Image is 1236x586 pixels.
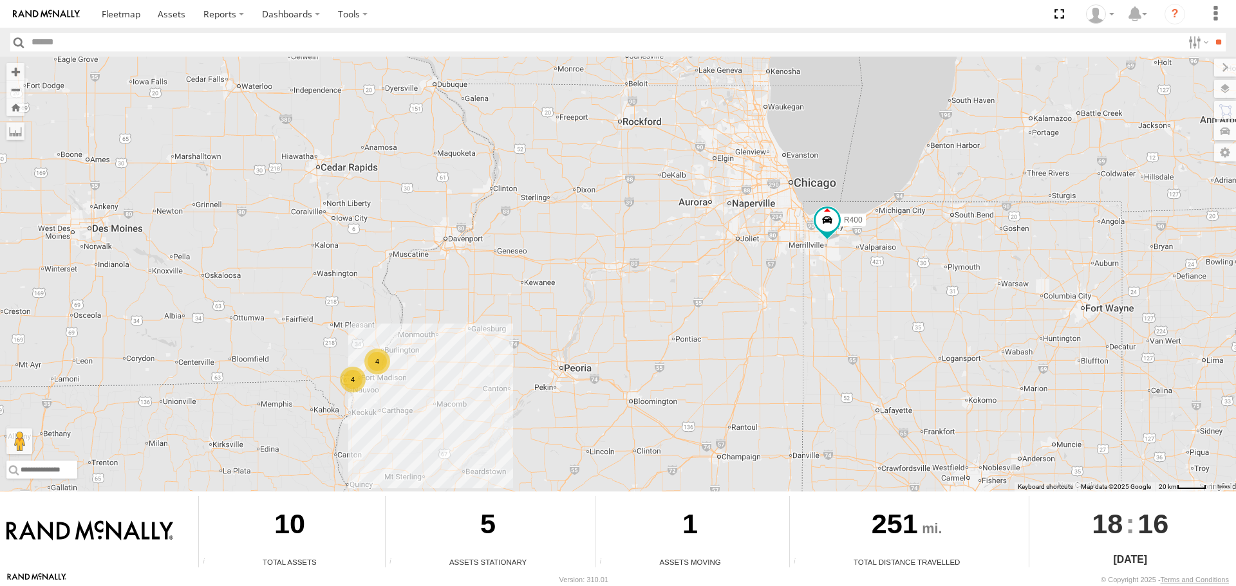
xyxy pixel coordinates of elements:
[844,215,863,224] span: R400
[1029,552,1231,567] div: [DATE]
[1214,143,1236,161] label: Map Settings
[199,496,380,556] div: 10
[595,558,615,567] div: Total number of assets current in transit.
[340,367,366,392] div: 4
[6,63,24,80] button: Zoom in
[1081,5,1119,24] div: Brian Wooldridge
[1161,576,1229,583] a: Terms and Conditions
[1159,483,1177,490] span: 20 km
[1092,496,1123,551] span: 18
[790,496,1024,556] div: 251
[1183,33,1211,51] label: Search Filter Options
[1155,482,1210,491] button: Map Scale: 20 km per 42 pixels
[790,558,809,567] div: Total distance travelled by all assets within specified date range and applied filters
[1029,496,1231,551] div: :
[1018,482,1073,491] button: Keyboard shortcuts
[1165,4,1185,24] i: ?
[1217,484,1230,489] a: Terms (opens in new tab)
[790,556,1024,567] div: Total Distance Travelled
[199,556,380,567] div: Total Assets
[13,10,80,19] img: rand-logo.svg
[559,576,608,583] div: Version: 310.01
[7,573,66,586] a: Visit our Website
[364,349,390,374] div: 4
[386,496,590,556] div: 5
[6,122,24,140] label: Measure
[386,558,405,567] div: Total number of assets current stationary.
[386,556,590,567] div: Assets Stationary
[6,520,173,542] img: Rand McNally
[6,80,24,98] button: Zoom out
[1081,483,1151,490] span: Map data ©2025 Google
[595,496,784,556] div: 1
[1138,496,1168,551] span: 16
[1101,576,1229,583] div: © Copyright 2025 -
[6,98,24,116] button: Zoom Home
[199,558,218,567] div: Total number of Enabled Assets
[595,556,784,567] div: Assets Moving
[6,428,32,454] button: Drag Pegman onto the map to open Street View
